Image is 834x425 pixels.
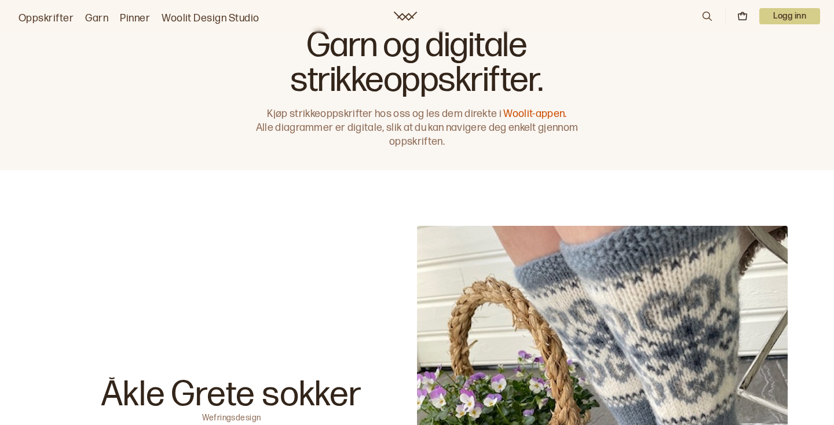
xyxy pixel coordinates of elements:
[250,107,584,149] p: Kjøp strikkeoppskrifter hos oss og les dem direkte i Alle diagrammer er digitale, slik at du kan ...
[85,10,108,27] a: Garn
[394,12,417,21] a: Woolit
[759,8,820,24] p: Logg inn
[503,108,566,120] a: Woolit-appen.
[250,28,584,98] h1: Garn og digitale strikkeoppskrifter.
[202,412,261,420] p: Wefringsdesign
[19,10,74,27] a: Oppskrifter
[162,10,259,27] a: Woolit Design Studio
[101,378,362,412] p: Åkle Grete sokker
[759,8,820,24] button: User dropdown
[120,10,150,27] a: Pinner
